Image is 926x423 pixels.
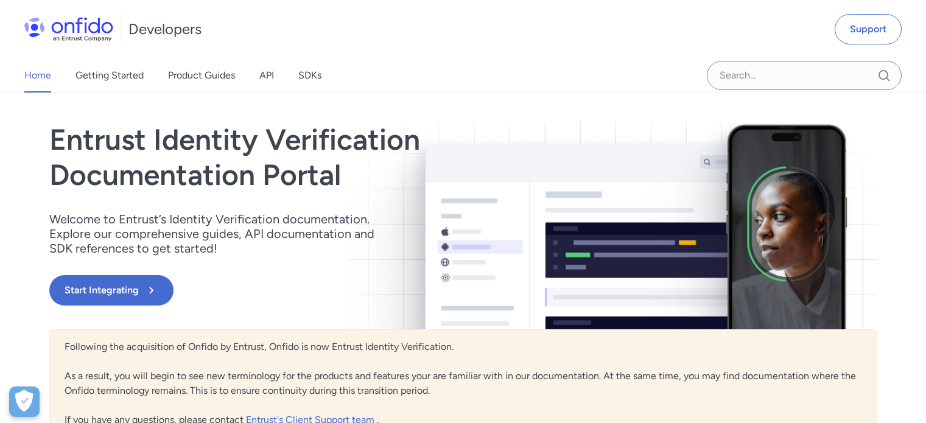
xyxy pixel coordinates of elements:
[49,122,629,192] h1: Entrust Identity Verification Documentation Portal
[9,386,40,417] button: Open Preferences
[49,275,174,306] button: Start Integrating
[49,275,629,306] a: Start Integrating
[259,58,274,93] a: API
[128,19,202,39] h1: Developers
[298,58,321,93] a: SDKs
[835,14,902,44] a: Support
[49,212,390,256] p: Welcome to Entrust’s Identity Verification documentation. Explore our comprehensive guides, API d...
[707,61,902,90] input: Onfido search input field
[75,58,144,93] a: Getting Started
[24,58,51,93] a: Home
[24,17,113,41] img: Onfido Logo
[9,386,40,417] div: Cookie Preferences
[168,58,235,93] a: Product Guides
